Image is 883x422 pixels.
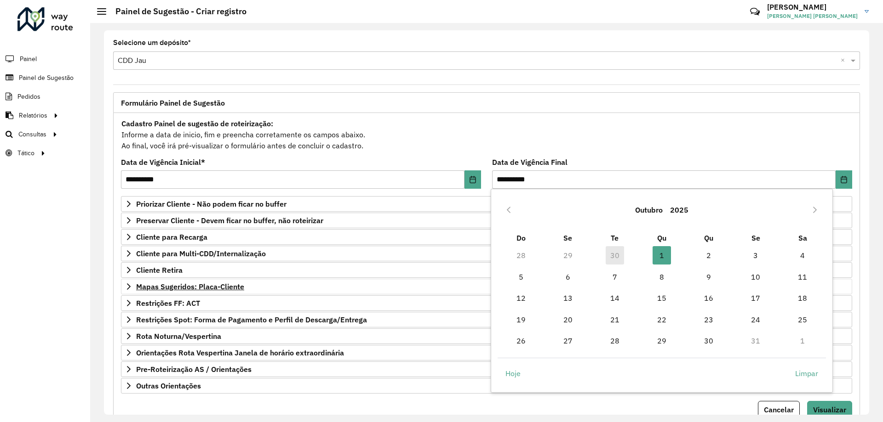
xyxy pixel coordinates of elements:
[841,55,849,66] span: Clear all
[685,245,732,266] td: 2
[17,148,34,158] span: Tático
[501,203,516,217] button: Previous Month
[653,310,671,329] span: 22
[793,268,812,286] span: 11
[492,157,568,168] label: Data de Vigência Final
[136,382,201,389] span: Outras Orientações
[136,332,221,340] span: Rota Noturna/Vespertina
[121,119,273,128] strong: Cadastro Painel de sugestão de roteirização:
[136,250,266,257] span: Cliente para Multi-CDD/Internalização
[136,200,287,208] span: Priorizar Cliente - Não podem ficar no buffer
[606,332,624,350] span: 28
[136,366,252,373] span: Pre-Roteirização AS / Orientações
[638,266,685,287] td: 8
[498,245,545,266] td: 28
[512,289,530,307] span: 12
[136,217,323,224] span: Preservar Cliente - Devem ficar no buffer, não roteirizar
[491,189,833,393] div: Choose Date
[793,289,812,307] span: 18
[732,266,779,287] td: 10
[559,268,577,286] span: 6
[19,111,47,120] span: Relatórios
[704,233,713,242] span: Qu
[746,289,765,307] span: 17
[106,6,247,17] h2: Painel de Sugestão - Criar registro
[121,213,852,228] a: Preservar Cliente - Devem ficar no buffer, não roteirizar
[121,312,852,327] a: Restrições Spot: Forma de Pagamento e Perfil de Descarga/Entrega
[779,266,826,287] td: 11
[813,405,846,414] span: Visualizar
[638,309,685,330] td: 22
[591,330,638,351] td: 28
[20,54,37,64] span: Painel
[121,196,852,212] a: Priorizar Cliente - Não podem ficar no buffer
[653,246,671,264] span: 1
[779,287,826,309] td: 18
[136,233,207,241] span: Cliente para Recarga
[136,266,183,274] span: Cliente Retira
[700,310,718,329] span: 23
[121,345,852,360] a: Orientações Rota Vespertina Janela de horário extraordinária
[512,268,530,286] span: 5
[700,289,718,307] span: 16
[732,245,779,266] td: 3
[545,330,591,351] td: 27
[638,287,685,309] td: 15
[795,368,818,379] span: Limpar
[19,73,74,83] span: Painel de Sugestão
[745,2,765,22] a: Contato Rápido
[498,287,545,309] td: 12
[121,157,205,168] label: Data de Vigência Inicial
[653,268,671,286] span: 8
[545,245,591,266] td: 29
[638,330,685,351] td: 29
[512,310,530,329] span: 19
[498,365,528,383] button: Hoje
[498,330,545,351] td: 26
[136,316,367,323] span: Restrições Spot: Forma de Pagamento e Perfil de Descarga/Entrega
[591,245,638,266] td: 30
[136,299,200,307] span: Restrições FF: ACT
[591,309,638,330] td: 21
[464,170,481,189] button: Choose Date
[121,246,852,261] a: Cliente para Multi-CDD/Internalização
[700,332,718,350] span: 30
[732,309,779,330] td: 24
[746,310,765,329] span: 24
[638,245,685,266] td: 1
[136,349,344,356] span: Orientações Rota Vespertina Janela de horário extraordinária
[18,129,46,139] span: Consultas
[136,283,244,290] span: Mapas Sugeridos: Placa-Cliente
[498,309,545,330] td: 19
[606,268,624,286] span: 7
[732,330,779,351] td: 31
[113,37,191,48] label: Selecione um depósito
[516,233,526,242] span: Do
[121,99,225,107] span: Formulário Painel de Sugestão
[793,246,812,264] span: 4
[17,92,40,101] span: Pedidos
[758,401,800,418] button: Cancelar
[700,246,718,264] span: 2
[606,289,624,307] span: 14
[807,401,852,418] button: Visualizar
[121,262,852,278] a: Cliente Retira
[505,368,521,379] span: Hoje
[685,266,732,287] td: 9
[808,203,822,217] button: Next Month
[751,233,760,242] span: Se
[121,295,852,311] a: Restrições FF: ACT
[653,332,671,350] span: 29
[798,233,807,242] span: Sa
[779,245,826,266] td: 4
[563,233,572,242] span: Se
[545,266,591,287] td: 6
[559,332,577,350] span: 27
[787,365,826,383] button: Limpar
[498,266,545,287] td: 5
[121,328,852,344] a: Rota Noturna/Vespertina
[700,268,718,286] span: 9
[746,246,765,264] span: 3
[836,170,852,189] button: Choose Date
[767,3,858,11] h3: [PERSON_NAME]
